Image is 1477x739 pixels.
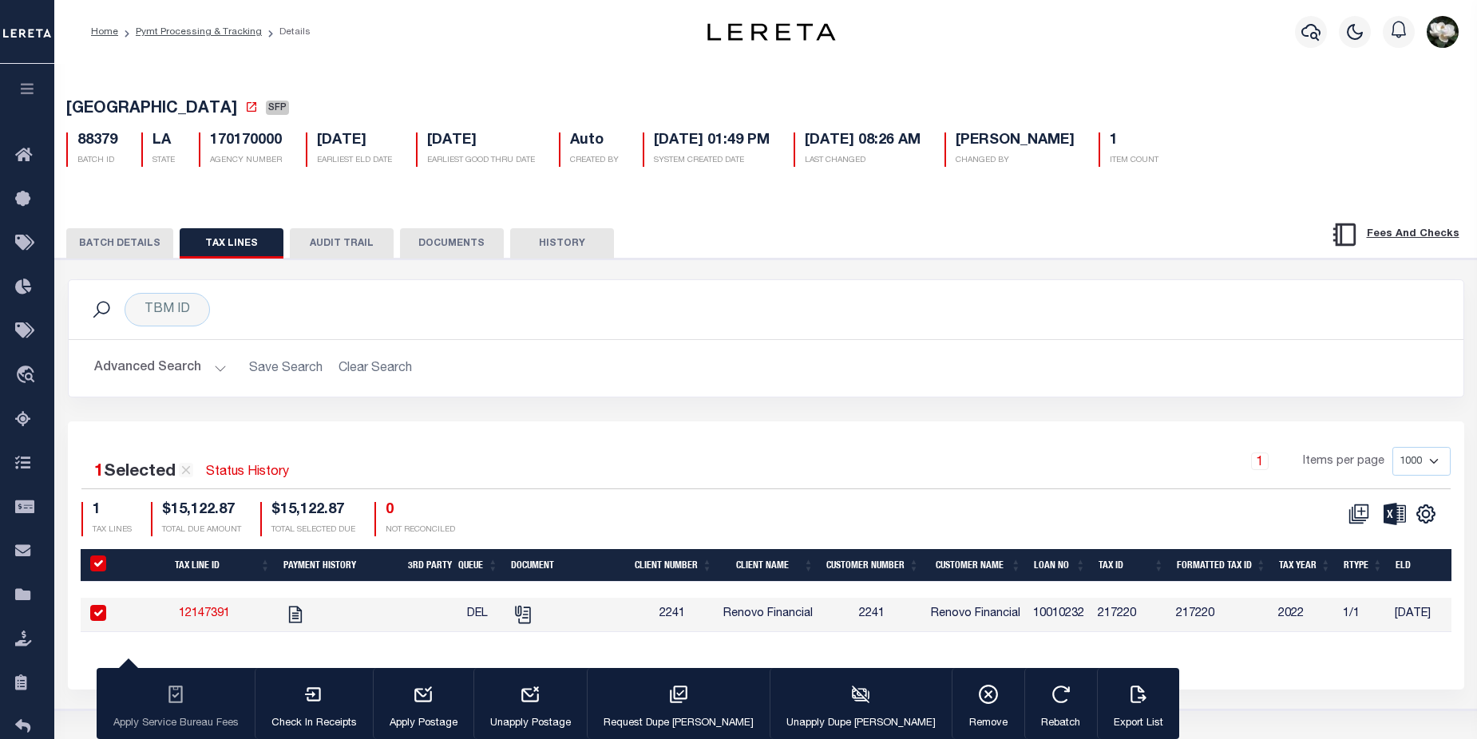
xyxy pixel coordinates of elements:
th: Client Name: activate to sort column ascending [719,549,820,582]
td: 2022 [1272,598,1336,632]
p: Remove [968,716,1008,732]
p: CHANGED BY [956,155,1075,167]
p: STATE [152,155,175,167]
button: Fees And Checks [1325,218,1466,251]
h5: LA [152,132,175,150]
p: Apply Postage [390,716,457,732]
h5: Auto [570,132,619,150]
button: BATCH DETAILS [66,228,173,259]
img: logo-dark.svg [707,23,835,41]
th: Customer Name: activate to sort column ascending [925,549,1028,582]
a: Home [91,27,118,37]
td: DEL [451,598,504,632]
h5: [DATE] [317,132,392,150]
p: AGENCY NUMBER [210,155,282,167]
h5: [DATE] 01:49 PM [654,132,770,150]
button: DOCUMENTS [400,228,504,259]
th: Loan No: activate to sort column ascending [1028,549,1092,582]
th: Tax Year: activate to sort column ascending [1273,549,1337,582]
th: Tax Line ID: activate to sort column ascending [133,549,277,582]
p: ITEM COUNT [1110,155,1158,167]
td: 10010232 [1027,598,1091,632]
p: SYSTEM CREATED DATE [654,155,770,167]
a: 1 [1251,452,1269,470]
p: Unapply Postage [490,716,571,732]
p: NOT RECONCILED [386,524,455,536]
h4: 1 [93,502,132,520]
p: CREATED BY [570,155,619,167]
th: Queue: activate to sort column ascending [452,549,505,582]
p: TOTAL DUE AMOUNT [162,524,241,536]
p: TAX LINES [93,524,132,536]
button: AUDIT TRAIL [290,228,394,259]
td: 217220 [1170,598,1272,632]
button: TAX LINES [180,228,283,259]
span: [GEOGRAPHIC_DATA] [66,101,237,117]
td: 1/1 [1336,598,1388,632]
th: Customer Number: activate to sort column ascending [820,549,925,582]
span: 1 [94,464,104,480]
p: BATCH ID [77,155,117,167]
a: 12147391 [179,608,230,619]
i: travel_explore [15,366,41,386]
th: Document [505,549,628,582]
p: Unapply Dupe [PERSON_NAME] [786,716,936,732]
h4: 0 [386,502,455,520]
th: Tax ID: activate to sort column ascending [1092,549,1170,582]
h5: 1 [1110,132,1158,150]
td: 217220 [1091,598,1170,632]
a: Pymt Processing & Tracking [136,27,262,37]
p: Check In Receipts [271,716,357,732]
a: Status History [206,463,289,482]
span: Items per page [1303,453,1384,471]
h5: [PERSON_NAME] [956,132,1075,150]
h5: [DATE] 08:26 AM [805,132,921,150]
p: TOTAL SELECTED DUE [271,524,355,536]
span: 2241 [659,608,685,619]
th: Client Number: activate to sort column ascending [628,549,719,582]
button: HISTORY [510,228,614,259]
p: LAST CHANGED [805,155,921,167]
p: Rebatch [1041,716,1081,732]
div: TBM ID [125,293,210,326]
span: 2241 [859,608,885,619]
span: Renovo Financial [723,608,813,619]
p: Export List [1114,716,1163,732]
button: Advanced Search [94,353,227,384]
h4: $15,122.87 [162,502,241,520]
a: SFP [266,102,289,118]
p: Request Dupe [PERSON_NAME] [604,716,754,732]
th: Formatted Tax ID: activate to sort column ascending [1170,549,1273,582]
h4: $15,122.87 [271,502,355,520]
span: SFP [266,101,289,115]
th: RType: activate to sort column ascending [1337,549,1389,582]
p: EARLIEST ELD DATE [317,155,392,167]
h5: 88379 [77,132,117,150]
h5: [DATE] [427,132,535,150]
th: PayeePaymentBatchId [81,549,133,582]
h5: 170170000 [210,132,282,150]
p: EARLIEST GOOD THRU DATE [427,155,535,167]
th: Payment History [277,549,402,582]
li: Details [262,25,311,39]
span: Renovo Financial [931,608,1020,619]
div: Selected [94,460,193,485]
th: 3rd Party [402,549,452,582]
